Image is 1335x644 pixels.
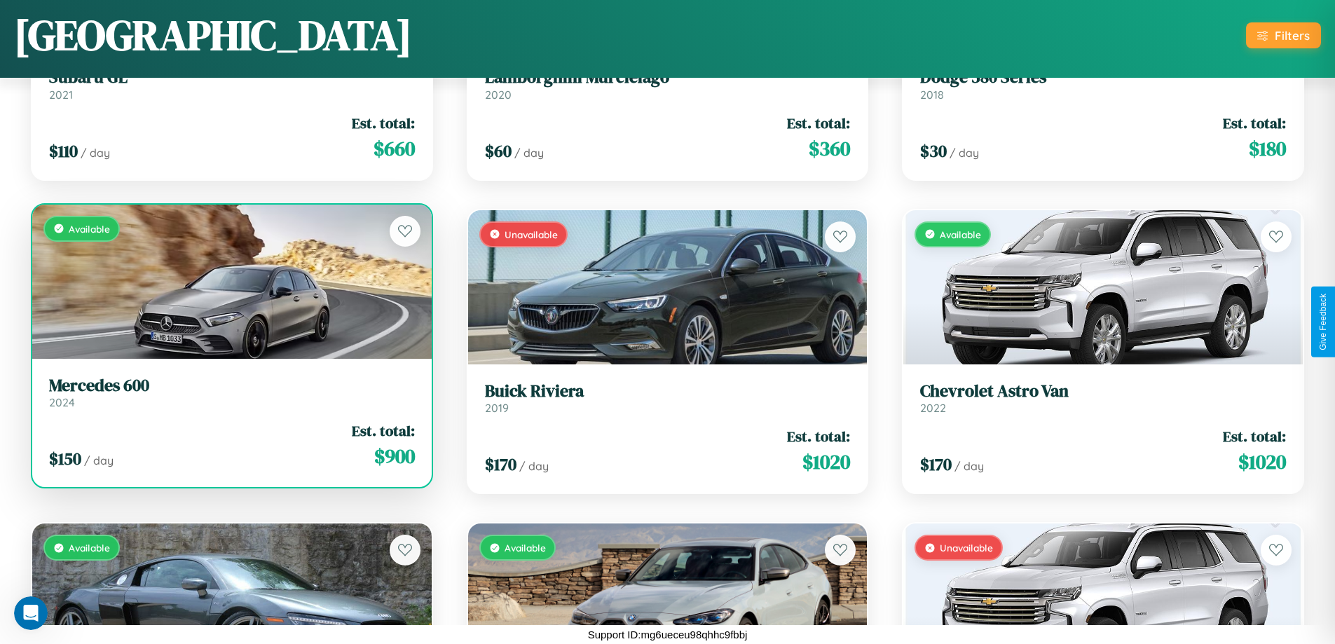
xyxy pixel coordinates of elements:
[940,228,981,240] span: Available
[920,67,1286,102] a: Dodge 580 Series2018
[950,146,979,160] span: / day
[84,453,114,467] span: / day
[485,401,509,415] span: 2019
[920,139,947,163] span: $ 30
[920,401,946,415] span: 2022
[485,88,512,102] span: 2020
[1246,22,1321,48] button: Filters
[352,113,415,133] span: Est. total:
[49,67,415,102] a: Subaru GL2021
[81,146,110,160] span: / day
[1275,28,1310,43] div: Filters
[485,139,512,163] span: $ 60
[920,67,1286,88] h3: Dodge 580 Series
[69,223,110,235] span: Available
[514,146,544,160] span: / day
[374,135,415,163] span: $ 660
[940,542,993,554] span: Unavailable
[1249,135,1286,163] span: $ 180
[920,453,952,476] span: $ 170
[14,6,412,64] h1: [GEOGRAPHIC_DATA]
[1318,294,1328,350] div: Give Feedback
[352,420,415,441] span: Est. total:
[920,88,944,102] span: 2018
[1238,448,1286,476] span: $ 1020
[787,426,850,446] span: Est. total:
[485,381,851,416] a: Buick Riviera2019
[920,381,1286,402] h3: Chevrolet Astro Van
[787,113,850,133] span: Est. total:
[374,442,415,470] span: $ 900
[1223,426,1286,446] span: Est. total:
[954,459,984,473] span: / day
[485,67,851,102] a: Lamborghini Murcielago2020
[49,376,415,410] a: Mercedes 6002024
[920,381,1286,416] a: Chevrolet Astro Van2022
[809,135,850,163] span: $ 360
[49,395,75,409] span: 2024
[49,447,81,470] span: $ 150
[485,67,851,88] h3: Lamborghini Murcielago
[49,139,78,163] span: $ 110
[505,542,546,554] span: Available
[49,67,415,88] h3: Subaru GL
[505,228,558,240] span: Unavailable
[519,459,549,473] span: / day
[485,453,516,476] span: $ 170
[588,625,748,644] p: Support ID: mg6ueceu98qhhc9fbbj
[14,596,48,630] iframe: Intercom live chat
[49,88,73,102] span: 2021
[802,448,850,476] span: $ 1020
[485,381,851,402] h3: Buick Riviera
[49,376,415,396] h3: Mercedes 600
[69,542,110,554] span: Available
[1223,113,1286,133] span: Est. total:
